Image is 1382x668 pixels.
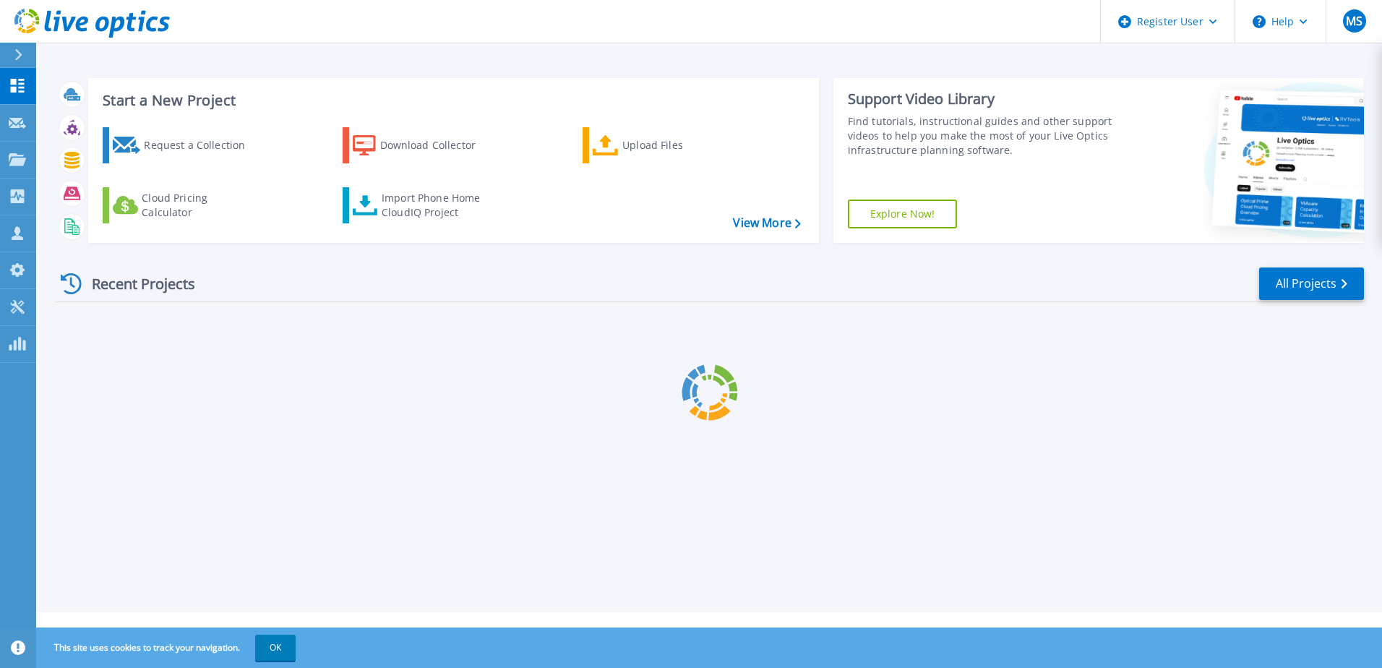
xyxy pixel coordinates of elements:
div: Support Video Library [848,90,1118,108]
div: Recent Projects [56,266,215,301]
div: Upload Files [622,131,738,160]
h3: Start a New Project [103,93,800,108]
span: MS [1346,15,1362,27]
a: Download Collector [343,127,504,163]
div: Import Phone Home CloudIQ Project [382,191,494,220]
a: View More [733,216,800,230]
a: Cloud Pricing Calculator [103,187,264,223]
div: Download Collector [380,131,496,160]
a: All Projects [1259,267,1364,300]
span: This site uses cookies to track your navigation. [40,635,296,661]
a: Request a Collection [103,127,264,163]
a: Explore Now! [848,200,958,228]
div: Request a Collection [144,131,259,160]
div: Find tutorials, instructional guides and other support videos to help you make the most of your L... [848,114,1118,158]
button: OK [255,635,296,661]
div: Cloud Pricing Calculator [142,191,257,220]
a: Upload Files [583,127,744,163]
